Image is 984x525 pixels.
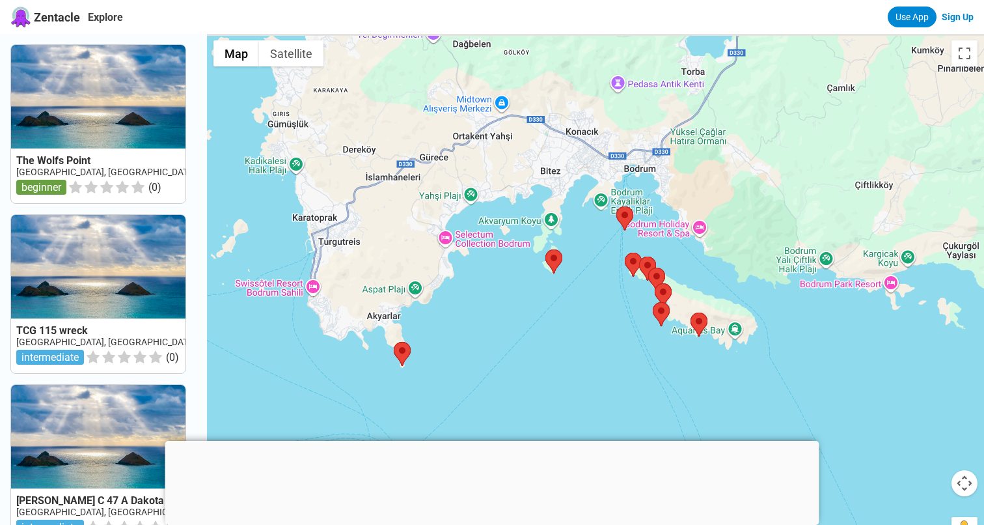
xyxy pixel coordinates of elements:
a: Use App [888,7,936,27]
a: Sign Up [942,12,974,22]
button: Show satellite imagery [259,40,323,66]
a: Explore [88,11,123,23]
span: Zentacle [34,10,80,24]
button: Show street map [213,40,259,66]
a: Zentacle logoZentacle [10,7,80,27]
button: Map camera controls [951,470,977,496]
img: Zentacle logo [10,7,31,27]
iframe: Advertisement [165,441,819,522]
button: Toggle fullscreen view [951,40,977,66]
